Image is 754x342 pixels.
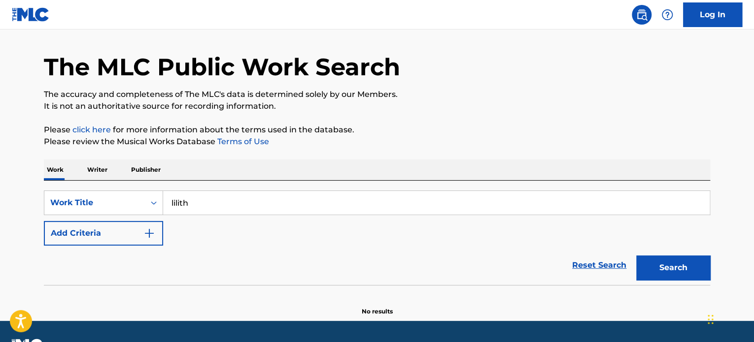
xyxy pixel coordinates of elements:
[636,255,710,280] button: Search
[72,125,111,134] a: click here
[143,227,155,239] img: 9d2ae6d4665cec9f34b9.svg
[50,197,139,209] div: Work Title
[44,190,710,285] form: Search Form
[567,254,631,276] a: Reset Search
[657,5,677,25] div: Help
[632,5,651,25] a: Public Search
[44,221,163,246] button: Add Criteria
[215,137,269,146] a: Terms of Use
[44,136,710,148] p: Please review the Musical Works Database
[708,305,714,334] div: Drag
[362,295,393,316] p: No results
[44,124,710,136] p: Please for more information about the terms used in the database.
[683,2,742,27] a: Log In
[636,9,648,21] img: search
[44,100,710,112] p: It is not an authoritative source for recording information.
[84,159,110,180] p: Writer
[705,295,754,342] iframe: Chat Widget
[44,89,710,100] p: The accuracy and completeness of The MLC's data is determined solely by our Members.
[12,7,50,22] img: MLC Logo
[128,159,164,180] p: Publisher
[661,9,673,21] img: help
[44,159,67,180] p: Work
[44,52,400,82] h1: The MLC Public Work Search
